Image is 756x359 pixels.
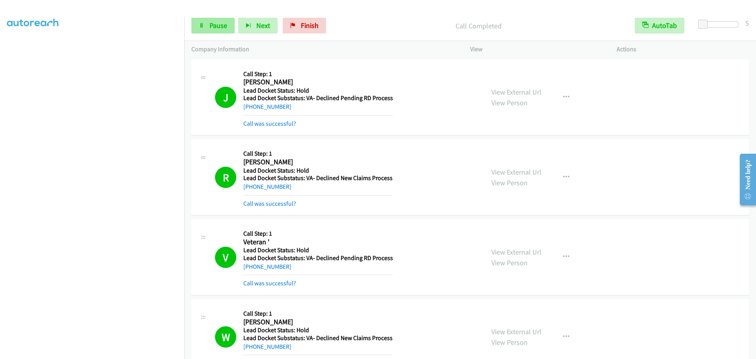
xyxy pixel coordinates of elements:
[243,167,393,175] h5: Lead Docket Status: Hold
[745,18,749,28] div: 5
[243,94,393,102] h5: Lead Docket Substatus: VA- Declined Pending RD Process
[215,167,236,188] h1: R
[243,200,296,207] a: Call was successful?
[491,98,528,107] a: View Person
[470,45,602,54] p: View
[702,21,738,28] div: Delay between calls (in seconds)
[243,238,390,247] h2: Veteran '
[191,45,456,54] p: Company Information
[635,18,684,33] button: AutoTab
[243,78,390,87] h2: [PERSON_NAME]
[243,174,393,182] h5: Lead Docket Substatus: VA- Declined New Claims Process
[491,327,541,336] a: View External Url
[243,254,393,262] h5: Lead Docket Substatus: VA- Declined Pending RD Process
[301,21,319,30] span: Finish
[733,148,756,211] iframe: Resource Center
[243,334,393,342] h5: Lead Docket Substatus: VA- Declined New Claims Process
[243,158,390,167] h2: [PERSON_NAME]
[243,326,393,334] h5: Lead Docket Status: Hold
[243,310,393,318] h5: Call Step: 1
[243,246,393,254] h5: Lead Docket Status: Hold
[243,103,291,110] a: [PHONE_NUMBER]
[243,343,291,350] a: [PHONE_NUMBER]
[215,326,236,348] h1: W
[256,21,270,30] span: Next
[243,230,393,238] h5: Call Step: 1
[283,18,326,33] a: Finish
[491,338,528,347] a: View Person
[243,70,393,78] h5: Call Step: 1
[491,247,541,257] a: View External Url
[243,150,393,158] h5: Call Step: 1
[491,167,541,177] a: View External Url
[491,258,528,267] a: View Person
[215,247,236,268] h1: V
[617,45,749,54] p: Actions
[238,18,278,33] button: Next
[215,87,236,108] h1: J
[243,87,393,95] h5: Lead Docket Status: Hold
[491,87,541,97] a: View External Url
[337,20,621,31] p: Call Completed
[209,21,227,30] span: Pause
[243,263,291,270] a: [PHONE_NUMBER]
[243,120,296,127] a: Call was successful?
[491,178,528,187] a: View Person
[243,279,296,287] a: Call was successful?
[243,183,291,190] a: [PHONE_NUMBER]
[243,318,393,327] h2: [PERSON_NAME]
[191,18,235,33] a: Pause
